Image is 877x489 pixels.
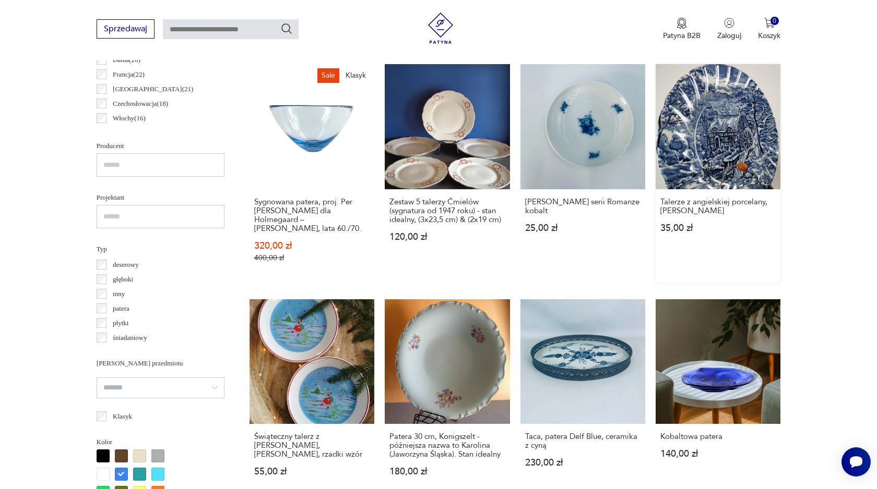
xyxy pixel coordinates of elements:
h3: Patera 30 cm, Konigszelt - późniejsza nazwa to Karolina (Jaworzyna Śląska). Stan idealny [389,432,505,459]
h3: Kobaltowa patera [660,432,776,441]
h3: Talerze z angielskiej porcelany, [PERSON_NAME] [660,198,776,215]
p: głęboki [113,274,133,285]
p: Patyna B2B [663,31,701,41]
a: Sprzedawaj [97,26,155,33]
h3: Sygnowana patera, proj. Per [PERSON_NAME] dla Holmegaard – [PERSON_NAME], lata 60./70. [254,198,370,233]
img: Ikona koszyka [764,18,775,28]
p: 400,00 zł [254,253,370,262]
a: Talerzyk Rosenthal serii Romanze kobalt[PERSON_NAME] serii Romanze kobalt25,00 zł [520,64,645,282]
p: płytki [113,317,128,329]
p: 120,00 zł [389,233,505,241]
p: [GEOGRAPHIC_DATA] ( 21 ) [113,83,193,95]
p: deserowy [113,259,139,271]
div: 0 [771,17,779,26]
p: 35,00 zł [660,224,776,233]
p: 180,00 zł [389,467,505,476]
h3: Zestaw 5 talerzy Ćmielów (sygnatura od 1947 roku) - stan idealny, (3x23,5 cm) & (2x19 cm) [389,198,505,224]
p: inny [113,288,125,300]
button: Sprzedawaj [97,19,155,39]
p: 320,00 zł [254,241,370,250]
p: Kolor [97,436,224,448]
a: Talerze z angielskiej porcelany, Alfred MeakinTalerze z angielskiej porcelany, [PERSON_NAME]35,00 zł [656,64,780,282]
p: [PERSON_NAME] przedmiotu [97,358,224,369]
h3: Świąteczny talerz z [PERSON_NAME], [PERSON_NAME], rzadki wzór [254,432,370,459]
p: 25,00 zł [525,224,641,233]
h3: [PERSON_NAME] serii Romanze kobalt [525,198,641,215]
button: Szukaj [280,22,293,35]
p: Zaloguj [717,31,741,41]
p: Koszyk [758,31,780,41]
button: Patyna B2B [663,18,701,41]
button: 0Koszyk [758,18,780,41]
a: Ikona medaluPatyna B2B [663,18,701,41]
img: Ikona medalu [677,18,687,29]
p: 230,00 zł [525,458,641,467]
p: Typ [97,243,224,255]
h3: Taca, patera Delf Blue, ceramika z cyną [525,432,641,450]
p: Projektant [97,192,224,203]
a: Zestaw 5 talerzy Ćmielów (sygnatura od 1947 roku) - stan idealny, (3x23,5 cm) & (2x19 cm)Zestaw 5... [385,64,509,282]
p: 55,00 zł [254,467,370,476]
p: Włochy ( 16 ) [113,113,146,124]
button: Zaloguj [717,18,741,41]
p: Producent [97,140,224,152]
p: Czechosłowacja ( 18 ) [113,98,168,109]
p: Klasyk [113,411,132,422]
img: Ikonka użytkownika [724,18,734,28]
p: Szwecja ( 13 ) [113,127,147,139]
p: 140,00 zł [660,449,776,458]
p: śniadaniowy [113,332,147,344]
a: SaleKlasykSygnowana patera, proj. Per Lütken dla Holmegaard – Dania, lata 60./70.Sygnowana patera... [250,64,374,282]
iframe: Smartsupp widget button [842,447,871,476]
p: Francja ( 22 ) [113,69,145,80]
img: Patyna - sklep z meblami i dekoracjami vintage [425,13,456,44]
p: patera [113,303,129,314]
